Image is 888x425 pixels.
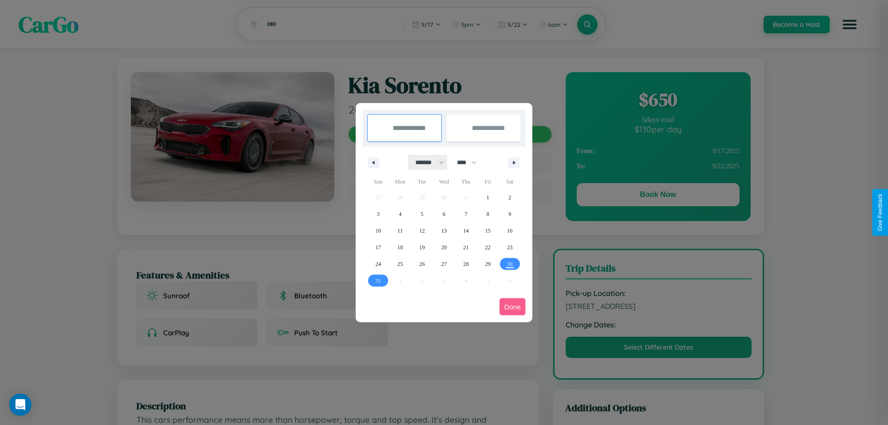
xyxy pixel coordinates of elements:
span: 1 [487,189,489,206]
button: 9 [499,206,521,222]
span: 15 [485,222,491,239]
span: Wed [433,174,455,189]
button: 14 [455,222,477,239]
button: 4 [389,206,411,222]
button: 20 [433,239,455,256]
button: 24 [367,256,389,272]
span: 20 [441,239,447,256]
span: 10 [376,222,381,239]
button: 31 [367,272,389,289]
span: 7 [464,206,467,222]
span: 25 [397,256,403,272]
span: 30 [507,256,512,272]
button: 27 [433,256,455,272]
span: Mon [389,174,411,189]
span: 3 [377,206,380,222]
span: 12 [419,222,425,239]
span: 18 [397,239,403,256]
span: Thu [455,174,477,189]
div: Open Intercom Messenger [9,394,31,416]
span: 16 [507,222,512,239]
span: 6 [443,206,445,222]
span: 24 [376,256,381,272]
button: 11 [389,222,411,239]
button: 30 [499,256,521,272]
button: 13 [433,222,455,239]
button: 12 [411,222,433,239]
button: 7 [455,206,477,222]
span: 27 [441,256,447,272]
span: 4 [399,206,401,222]
button: Done [499,298,525,315]
button: 29 [477,256,499,272]
span: 28 [463,256,469,272]
span: 13 [441,222,447,239]
span: 22 [485,239,491,256]
span: 11 [397,222,403,239]
button: 19 [411,239,433,256]
span: 23 [507,239,512,256]
button: 15 [477,222,499,239]
span: Tue [411,174,433,189]
span: 14 [463,222,469,239]
button: 23 [499,239,521,256]
button: 22 [477,239,499,256]
span: 2 [508,189,511,206]
span: 17 [376,239,381,256]
button: 25 [389,256,411,272]
div: Give Feedback [877,194,883,231]
button: 3 [367,206,389,222]
button: 28 [455,256,477,272]
span: 29 [485,256,491,272]
span: Fri [477,174,499,189]
span: 9 [508,206,511,222]
span: 8 [487,206,489,222]
button: 21 [455,239,477,256]
span: Sat [499,174,521,189]
button: 5 [411,206,433,222]
span: Sun [367,174,389,189]
span: 21 [463,239,469,256]
span: 19 [419,239,425,256]
button: 16 [499,222,521,239]
span: 26 [419,256,425,272]
span: 31 [376,272,381,289]
button: 18 [389,239,411,256]
button: 10 [367,222,389,239]
button: 8 [477,206,499,222]
button: 6 [433,206,455,222]
button: 2 [499,189,521,206]
span: 5 [421,206,424,222]
button: 1 [477,189,499,206]
button: 26 [411,256,433,272]
button: 17 [367,239,389,256]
